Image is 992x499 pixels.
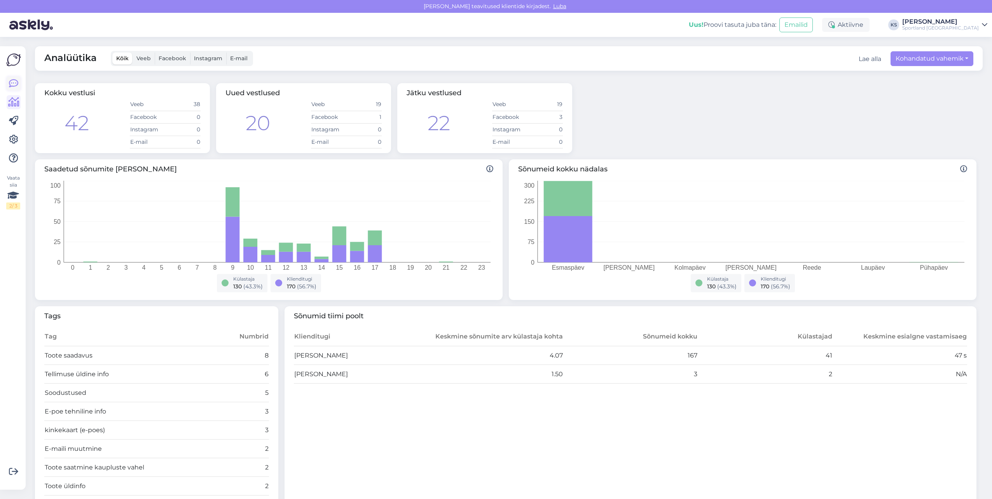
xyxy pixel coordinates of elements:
[165,111,201,123] td: 0
[443,264,450,271] tspan: 21
[689,20,776,30] div: Proovi tasuta juba täna:
[44,421,213,440] td: kinkekaart (e-poes)
[287,276,316,283] div: Klienditugi
[527,239,534,245] tspan: 75
[346,111,382,123] td: 1
[563,346,698,365] td: 167
[54,218,61,225] tspan: 50
[54,198,61,204] tspan: 75
[116,55,129,62] span: Kõik
[902,19,987,31] a: [PERSON_NAME]Sportland [GEOGRAPHIC_DATA]
[44,346,213,365] td: Toote saadavus
[354,264,361,271] tspan: 16
[428,365,563,384] td: 1.50
[771,283,790,290] span: ( 56.7 %)
[311,98,346,111] td: Veeb
[130,123,165,136] td: Instagram
[707,283,716,290] span: 130
[130,136,165,148] td: E-mail
[130,111,165,123] td: Facebook
[44,402,213,421] td: E-poe tehniline info
[833,346,968,365] td: 47 s
[213,402,269,421] td: 3
[6,174,20,209] div: Vaata siia
[233,276,263,283] div: Külastaja
[346,136,382,148] td: 0
[44,89,95,97] span: Kokku vestlusi
[294,311,968,321] span: Sõnumid tiimi poolt
[346,98,382,111] td: 19
[524,218,534,225] tspan: 150
[524,182,534,188] tspan: 300
[44,440,213,458] td: E-maili muutmine
[524,198,534,204] tspan: 225
[71,264,74,271] tspan: 0
[725,264,777,271] tspan: [PERSON_NAME]
[425,264,432,271] tspan: 20
[225,89,280,97] span: Uued vestlused
[888,19,899,30] div: KS
[698,365,833,384] td: 2
[130,98,165,111] td: Veeb
[372,264,379,271] tspan: 17
[265,264,272,271] tspan: 11
[44,458,213,477] td: Toote saatmine kaupluste vahel
[194,55,222,62] span: Instagram
[527,136,563,148] td: 0
[492,98,527,111] td: Veeb
[294,365,429,384] td: [PERSON_NAME]
[920,264,948,271] tspan: Pühapäev
[761,276,790,283] div: Klienditugi
[44,311,269,321] span: Tags
[698,328,833,346] th: Külastajad
[231,264,234,271] tspan: 9
[50,182,61,188] tspan: 100
[407,264,414,271] tspan: 19
[311,136,346,148] td: E-mail
[196,264,199,271] tspan: 7
[160,264,163,271] tspan: 5
[902,25,979,31] div: Sportland [GEOGRAPHIC_DATA]
[428,108,450,138] div: 22
[213,264,217,271] tspan: 8
[165,123,201,136] td: 0
[297,283,316,290] span: ( 56.7 %)
[674,264,706,271] tspan: Kolmapäev
[233,283,242,290] span: 130
[294,328,429,346] th: Klienditugi
[336,264,343,271] tspan: 15
[294,346,429,365] td: [PERSON_NAME]
[603,264,655,271] tspan: [PERSON_NAME]
[902,19,979,25] div: [PERSON_NAME]
[89,264,92,271] tspan: 1
[311,111,346,123] td: Facebook
[531,259,534,265] tspan: 0
[213,365,269,384] td: 6
[551,3,569,10] span: Luba
[44,51,97,66] span: Analüütika
[833,365,968,384] td: N/A
[136,55,151,62] span: Veeb
[478,264,485,271] tspan: 23
[492,111,527,123] td: Facebook
[861,264,885,271] tspan: Laupäev
[389,264,396,271] tspan: 18
[717,283,737,290] span: ( 43.3 %)
[159,55,186,62] span: Facebook
[300,264,307,271] tspan: 13
[44,328,213,346] th: Tag
[44,164,493,174] span: Saadetud sõnumite [PERSON_NAME]
[859,54,881,64] div: Lae alla
[230,55,248,62] span: E-mail
[428,328,563,346] th: Keskmine sõnumite arv külastaja kohta
[246,108,270,138] div: 20
[492,123,527,136] td: Instagram
[779,17,813,32] button: Emailid
[213,346,269,365] td: 8
[6,52,21,67] img: Askly Logo
[44,477,213,496] td: Toote üldinfo
[165,98,201,111] td: 38
[165,136,201,148] td: 0
[213,458,269,477] td: 2
[124,264,128,271] tspan: 3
